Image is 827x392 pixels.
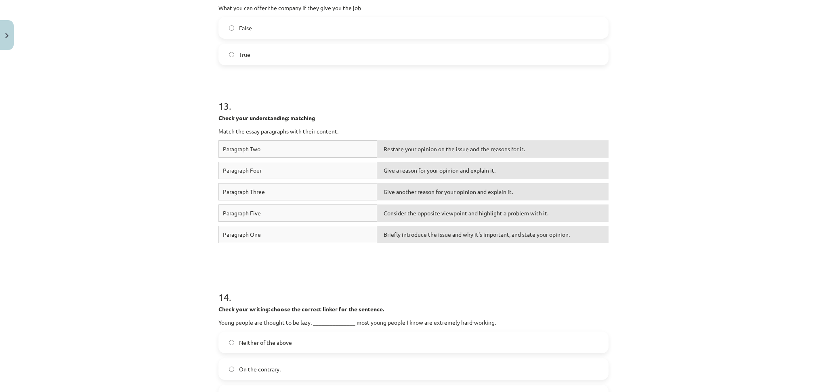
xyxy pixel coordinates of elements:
[377,226,609,243] div: Briefly introduce the issue and why it's important, and state your opinion.
[239,365,281,373] span: On the contrary,
[377,183,609,200] div: Give another reason for your opinion and explain it.
[5,33,8,38] img: icon-close-lesson-0947bae3869378f0d4975bcd49f059093ad1ed9edebbc8119c70593378902aed.svg
[218,305,384,313] strong: Check your writing: choose the correct linker for the sentence.
[218,162,377,179] div: Paragraph Four
[229,52,234,57] input: True
[229,340,234,345] input: Neither of the above
[377,140,609,158] div: Restate your opinion on the issue and the reasons for it.
[239,50,250,59] span: True
[239,24,252,32] span: False
[229,367,234,372] input: On the contrary,
[229,25,234,31] input: False
[239,338,292,347] span: Neither of the above
[218,127,609,136] p: Match the essay paragraphs with their content.
[218,204,377,222] div: Paragraph Five
[218,183,377,200] div: Paragraph Three
[218,86,609,111] h1: 13 .
[218,4,609,12] p: What you can offer the company if they give you the job
[218,140,377,158] div: Paragraph Two
[218,226,377,243] div: Paragraph One
[377,204,609,222] div: Consider the opposite viewpoint and highlight a problem with it.
[218,114,315,121] strong: Check your understanding: matching
[218,277,609,302] h1: 14 .
[218,318,609,327] p: Young people are thought to be lazy. _______________ most young people I know are extremely hard-...
[377,162,609,179] div: Give a reason for your opinion and explain it.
